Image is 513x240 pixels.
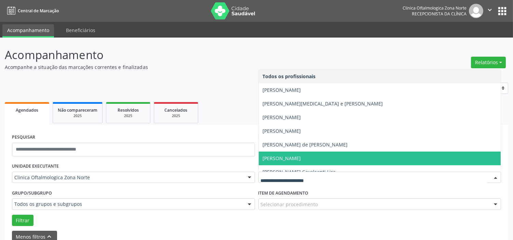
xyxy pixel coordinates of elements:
img: img [469,4,483,18]
button: apps [496,5,508,17]
div: 2025 [111,113,145,118]
span: [PERSON_NAME][MEDICAL_DATA] e [PERSON_NAME] [263,100,383,107]
i:  [486,6,494,14]
span: Todos os grupos e subgrupos [14,201,241,208]
span: [PERSON_NAME] [263,155,301,161]
span: Cancelados [165,107,188,113]
span: [PERSON_NAME] [263,114,301,121]
a: Acompanhamento [2,24,54,38]
button: Filtrar [12,215,33,226]
p: Acompanhamento [5,46,357,63]
span: [PERSON_NAME] [263,128,301,134]
label: UNIDADE EXECUTANTE [12,161,59,172]
span: Resolvidos [118,107,139,113]
button:  [483,4,496,18]
p: Acompanhe a situação das marcações correntes e finalizadas [5,63,357,71]
span: [PERSON_NAME] Cavalcanti Lira [263,169,336,175]
span: Agendados [16,107,38,113]
span: Selecionar procedimento [261,201,318,208]
a: Beneficiários [61,24,100,36]
label: Item de agendamento [258,188,309,198]
div: Clinica Oftalmologica Zona Norte [403,5,467,11]
span: Todos os profissionais [263,73,316,80]
div: 2025 [58,113,97,118]
div: 2025 [159,113,193,118]
button: Relatórios [471,57,506,68]
span: Central de Marcação [18,8,59,14]
a: Central de Marcação [5,5,59,16]
span: Não compareceram [58,107,97,113]
span: Recepcionista da clínica [412,11,467,17]
label: PESQUISAR [12,132,35,143]
span: [PERSON_NAME] [263,87,301,93]
label: Grupo/Subgrupo [12,188,52,198]
span: [PERSON_NAME] de [PERSON_NAME] [263,141,348,148]
span: Clinica Oftalmologica Zona Norte [14,174,241,181]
